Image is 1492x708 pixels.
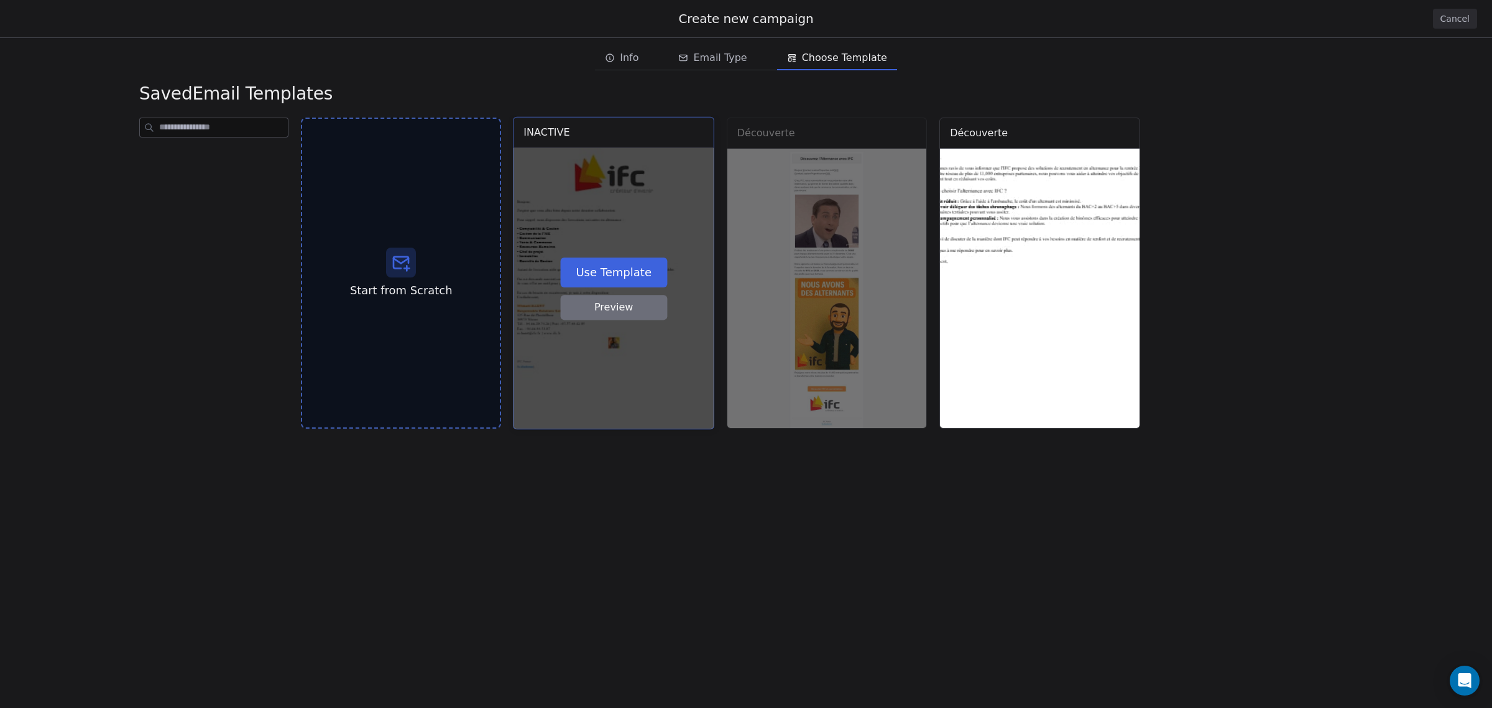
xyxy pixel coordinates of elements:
[524,125,570,140] div: INACTIVE
[1450,666,1480,696] div: Open Intercom Messenger
[139,83,192,104] span: saved
[561,295,668,320] button: Preview
[139,83,333,105] span: Email Templates
[802,50,887,65] span: Choose Template
[15,10,1477,27] div: Create new campaign
[595,45,897,70] div: email creation steps
[561,257,668,287] button: Use Template
[1433,9,1477,29] button: Cancel
[620,50,638,65] span: Info
[350,282,453,299] span: Start from Scratch
[693,50,747,65] span: Email Type
[950,126,1008,141] div: Découverte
